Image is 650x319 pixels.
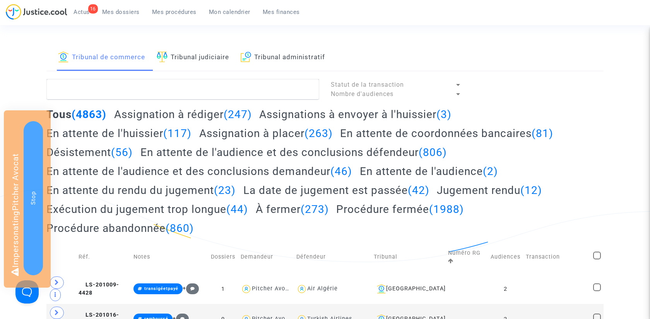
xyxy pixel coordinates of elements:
[301,203,329,216] span: (273)
[263,9,300,15] span: Mes finances
[214,184,236,197] span: (23)
[243,184,429,197] h2: La date de jugement est passée
[140,146,447,159] h2: En attente de l'audience et des conclusions défendeur
[241,51,251,62] img: icon-archive.svg
[15,280,39,304] iframe: Help Scout Beacon - Open
[72,108,106,121] span: (4863)
[131,240,208,274] td: Notes
[46,127,192,140] h2: En attente de l'huissier
[483,165,498,178] span: (2)
[96,6,146,18] a: Mes dossiers
[199,127,333,140] h2: Assignation à placer
[238,240,293,274] td: Demandeur
[429,203,464,216] span: (1988)
[360,165,498,178] h2: En attente de l'audience
[4,110,51,288] div: Impersonating
[340,127,553,140] h2: En attente de coordonnées bancaires
[203,6,257,18] a: Mon calendrier
[331,90,393,98] span: Nombre d'audiences
[74,9,90,15] span: Actus
[330,165,352,178] span: (46)
[208,240,238,274] td: Dossiers
[46,165,352,178] h2: En attente de l'audience et des conclusions demandeur
[419,146,447,159] span: (806)
[436,108,452,121] span: (3)
[488,274,523,304] td: 2
[532,127,553,140] span: (81)
[374,284,443,293] div: [GEOGRAPHIC_DATA]
[79,281,119,297] span: LS-201009-4428
[30,191,37,205] span: Stop
[331,81,404,88] span: Statut de la transaction
[257,6,306,18] a: Mes finances
[336,202,464,216] h2: Procédure fermée
[111,146,133,159] span: (56)
[152,9,197,15] span: Mes procédures
[24,121,43,275] button: Stop
[252,285,294,292] div: Pitcher Avocat
[488,240,523,274] td: Audiences
[46,146,133,159] h2: Désistement
[307,285,338,292] div: Air Algérie
[146,6,203,18] a: Mes procédures
[114,108,252,121] h2: Assignation à rédiger
[46,108,106,121] h2: Tous
[163,127,192,140] span: (117)
[377,284,386,293] img: icon-banque.svg
[304,127,333,140] span: (263)
[88,4,98,14] div: 16
[296,283,308,295] img: icon-user.svg
[157,45,229,71] a: Tribunal judiciaire
[157,51,168,62] img: icon-faciliter-sm.svg
[226,203,248,216] span: (44)
[294,240,371,274] td: Défendeur
[6,4,67,20] img: jc-logo.svg
[46,202,248,216] h2: Exécution du jugement trop longue
[76,240,131,274] td: Réf.
[408,184,429,197] span: (42)
[437,184,542,197] h2: Jugement rendu
[209,9,250,15] span: Mon calendrier
[520,184,542,197] span: (12)
[166,222,194,235] span: (860)
[224,108,252,121] span: (247)
[523,240,590,274] td: Transaction
[46,221,194,235] h2: Procédure abandonnée
[241,45,325,71] a: Tribunal administratif
[259,108,452,121] h2: Assignations à envoyer à l'huissier
[58,45,145,71] a: Tribunal de commerce
[371,240,445,274] td: Tribunal
[46,184,236,197] h2: En attente du rendu du jugement
[208,274,238,304] td: 1
[241,283,252,295] img: icon-user.svg
[58,51,69,62] img: icon-banque.svg
[67,6,96,18] a: 16Actus
[144,286,178,291] span: transigéetpayé
[183,285,199,292] span: +
[102,9,140,15] span: Mes dossiers
[445,240,488,274] td: Numéro RG
[256,202,329,216] h2: À fermer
